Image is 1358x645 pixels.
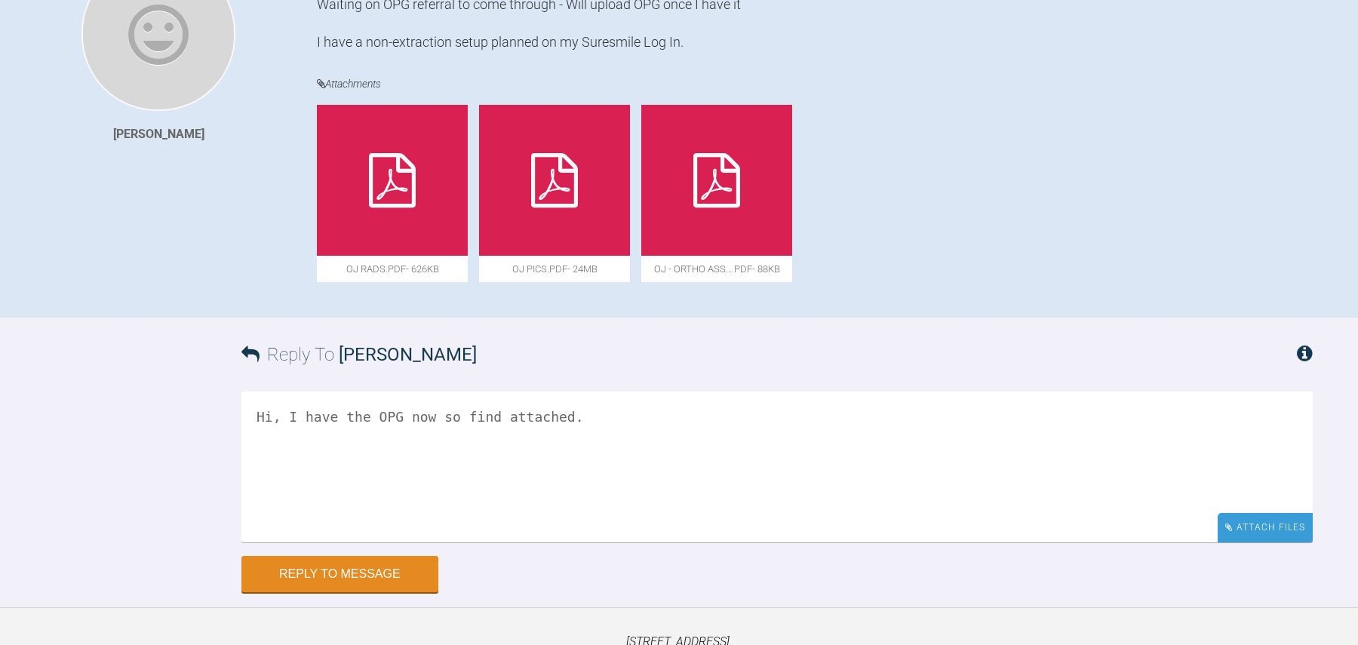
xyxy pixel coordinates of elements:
[1218,513,1313,542] div: Attach Files
[641,256,792,282] span: OJ - Ortho Ass….pdf - 88KB
[113,124,204,144] div: [PERSON_NAME]
[241,340,477,369] h3: Reply To
[317,75,1313,94] h4: Attachments
[339,344,477,365] span: [PERSON_NAME]
[241,556,438,592] button: Reply to Message
[241,392,1313,542] textarea: Hi, I have the OPG now so find attached.
[317,256,468,282] span: OJ Rads.pdf - 626KB
[479,256,630,282] span: OJ Pics.pdf - 24MB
